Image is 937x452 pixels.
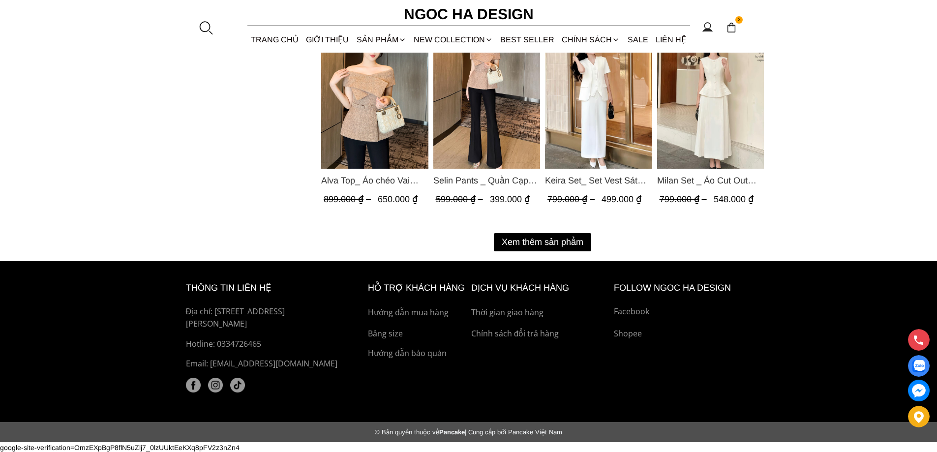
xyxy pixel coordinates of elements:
img: Selin Pants _ Quần Cạp Cao Xếp Ly Giữa 2 màu Đen, Cam - Q007 [433,26,540,169]
a: Link to Milan Set _ Áo Cut Out Tùng Không Tay Kết Hợp Chân Váy Xếp Ly A1080+CV139 [657,174,764,187]
a: Facebook [614,305,752,318]
a: NEW COLLECTION [410,27,496,53]
a: Ngoc Ha Design [395,2,543,26]
a: Product image - Selin Pants _ Quần Cạp Cao Xếp Ly Giữa 2 màu Đen, Cam - Q007 [433,26,540,169]
div: Chính sách [558,27,624,53]
a: SALE [624,27,652,53]
span: 2 [735,16,743,24]
a: Hướng dẫn mua hàng [368,306,466,319]
a: Chính sách đổi trả hàng [471,328,609,340]
span: 899.000 ₫ [324,194,373,204]
span: Milan Set _ Áo Cut Out Tùng Không Tay Kết Hợp Chân Váy Xếp Ly A1080+CV139 [657,174,764,187]
a: Product image - Alva Top_ Áo chéo Vai Kèm Đai Màu Be A822 [321,26,428,169]
img: instagram [208,378,223,392]
a: GIỚI THIỆU [302,27,353,53]
span: | Cung cấp bởi Pancake Việt Nam [465,428,562,436]
p: Địa chỉ: [STREET_ADDRESS][PERSON_NAME] [186,305,345,331]
div: SẢN PHẨM [353,27,410,53]
span: Keira Set_ Set Vest Sát Nách Kết Hợp Chân Váy Bút Chì Mix Áo Khoác BJ141+ A1083 [545,174,652,187]
a: Link to Selin Pants _ Quần Cạp Cao Xếp Ly Giữa 2 màu Đen, Cam - Q007 [433,174,540,187]
a: Link to Keira Set_ Set Vest Sát Nách Kết Hợp Chân Váy Bút Chì Mix Áo Khoác BJ141+ A1083 [545,174,652,187]
span: 499.000 ₫ [602,194,641,204]
a: Product image - Milan Set _ Áo Cut Out Tùng Không Tay Kết Hợp Chân Váy Xếp Ly A1080+CV139 [657,26,764,169]
span: Alva Top_ Áo chéo Vai Kèm Đai Màu Be A822 [321,174,428,187]
a: BEST SELLER [497,27,558,53]
h6: Dịch vụ khách hàng [471,281,609,295]
img: Milan Set _ Áo Cut Out Tùng Không Tay Kết Hợp Chân Váy Xếp Ly A1080+CV139 [657,26,764,169]
img: Keira Set_ Set Vest Sát Nách Kết Hợp Chân Váy Bút Chì Mix Áo Khoác BJ141+ A1083 [545,26,652,169]
p: Email: [EMAIL_ADDRESS][DOMAIN_NAME] [186,358,345,370]
a: LIÊN HỆ [652,27,690,53]
h6: thông tin liên hệ [186,281,345,295]
a: Shopee [614,328,752,340]
a: Hotline: 0334726465 [186,338,345,351]
img: Alva Top_ Áo chéo Vai Kèm Đai Màu Be A822 [321,26,428,169]
span: 799.000 ₫ [659,194,709,204]
span: 548.000 ₫ [713,194,753,204]
span: 799.000 ₫ [547,194,597,204]
span: © Bản quyền thuộc về [375,428,439,436]
a: messenger [908,380,930,401]
a: Product image - Keira Set_ Set Vest Sát Nách Kết Hợp Chân Váy Bút Chì Mix Áo Khoác BJ141+ A1083 [545,26,652,169]
button: Xem thêm sản phẩm [494,233,591,251]
a: tiktok [230,378,245,392]
span: 650.000 ₫ [378,194,418,204]
img: Display image [912,360,925,372]
a: Link to Alva Top_ Áo chéo Vai Kèm Đai Màu Be A822 [321,174,428,187]
img: img-CART-ICON-ksit0nf1 [726,22,737,33]
span: 599.000 ₫ [435,194,485,204]
a: Display image [908,355,930,377]
a: Thời gian giao hàng [471,306,609,319]
h6: hỗ trợ khách hàng [368,281,466,295]
div: Pancake [177,428,761,436]
span: 399.000 ₫ [489,194,529,204]
a: Bảng size [368,328,466,340]
a: TRANG CHỦ [247,27,302,53]
span: Selin Pants _ Quần Cạp Cao Xếp Ly Giữa 2 màu Đen, Cam - Q007 [433,174,540,187]
a: Hướng dẫn bảo quản [368,347,466,360]
h6: Follow ngoc ha Design [614,281,752,295]
a: facebook (1) [186,378,201,392]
